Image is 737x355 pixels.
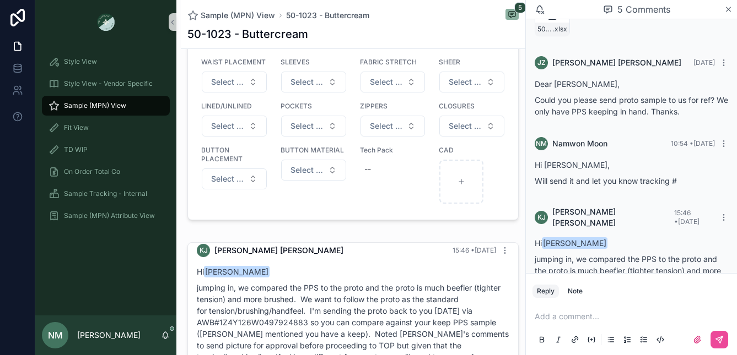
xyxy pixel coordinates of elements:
[453,246,496,254] span: 15:46 • [DATE]
[360,146,426,155] span: Tech Pack
[535,175,728,187] p: Will send it and let you know tracking #
[42,162,170,182] a: On Order Total Co
[514,2,526,13] span: 5
[281,116,346,136] button: Select Button
[552,206,674,228] span: [PERSON_NAME] [PERSON_NAME]
[360,102,426,111] span: ZIPPERS
[286,10,369,21] a: 50-1023 - Buttercream
[281,102,347,111] span: POCKETS
[64,211,155,220] span: Sample (MPN) Attribute View
[532,285,559,298] button: Reply
[535,237,728,249] p: Hi
[42,118,170,138] a: Fit View
[364,163,371,174] div: --
[201,102,267,111] span: LINED/UNLINED
[537,58,546,67] span: JZ
[449,77,482,88] span: Select a SHEER
[535,94,728,117] p: Could you please send proto sample to us for ref? We only have PPS keeping in hand. Thanks.
[64,145,88,154] span: TD WIP
[64,57,97,66] span: Style View
[291,121,324,132] span: Select a POCKETS
[449,121,482,132] span: Select a CLOSURES
[97,13,115,31] img: App logo
[42,74,170,94] a: Style View - Vendor Specific
[552,138,607,149] span: Namwon Moon
[214,245,343,256] span: [PERSON_NAME] [PERSON_NAME]
[674,209,700,226] span: 15:46 • [DATE]
[291,165,324,176] span: Select a BUTTON MATERIAL
[64,79,153,88] span: Style View - Vendor Specific
[439,116,504,136] button: Select Button
[568,287,583,296] div: Note
[204,266,270,277] span: [PERSON_NAME]
[201,58,267,67] span: WAIST PLACEMENT
[201,10,275,21] span: Sample (MPN) View
[42,52,170,72] a: Style View
[202,72,267,92] button: Select Button
[370,77,403,88] span: Select a FABRIC STRETCH
[617,3,670,16] span: 5 Comments
[42,140,170,160] a: TD WIP
[48,329,63,342] span: NM
[535,159,728,171] p: Hi [PERSON_NAME],
[563,285,587,298] button: Note
[64,101,126,110] span: Sample (MPN) View
[197,266,509,277] p: Hi
[537,213,546,222] span: KJ
[281,160,346,181] button: Select Button
[42,96,170,116] a: Sample (MPN) View
[281,58,347,67] span: SLEEVES
[211,173,244,184] span: Select a BUTTON PLACEMENT
[281,72,346,92] button: Select Button
[360,58,426,67] span: FABRIC STRETCH
[553,25,567,34] span: .xlsx
[505,9,519,22] button: 5
[281,146,347,155] span: BUTTON MATERIAL
[537,25,553,34] span: 50-1023-POINTELLE-[PERSON_NAME]-App_[DATE]
[439,58,505,67] span: SHEER
[211,121,244,132] span: Select a LINED/UNLINED
[77,330,141,341] p: [PERSON_NAME]
[64,123,89,132] span: Fit View
[35,44,176,240] div: scrollable content
[693,58,715,67] span: [DATE]
[64,167,120,176] span: On Order Total Co
[202,116,267,136] button: Select Button
[542,237,607,249] span: [PERSON_NAME]
[439,146,505,155] span: CAD
[439,72,504,92] button: Select Button
[187,26,308,42] h1: 50-1023 - Buttercream
[200,246,208,255] span: KJ
[439,102,505,111] span: CLOSURES
[552,57,681,68] span: [PERSON_NAME] [PERSON_NAME]
[536,139,547,148] span: NM
[64,189,147,198] span: Sample Tracking - Internal
[370,121,403,132] span: Select a ZIPPERS
[671,139,715,148] span: 10:54 • [DATE]
[291,77,324,88] span: Select a SLEEVES
[202,168,267,189] button: Select Button
[187,10,275,21] a: Sample (MPN) View
[42,206,170,226] a: Sample (MPN) Attribute View
[361,72,426,92] button: Select Button
[201,146,267,163] span: BUTTON PLACEMENT
[42,184,170,204] a: Sample Tracking - Internal
[361,116,426,136] button: Select Button
[211,77,244,88] span: Select a WAIST PLACEMENT
[535,78,728,90] p: Dear [PERSON_NAME],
